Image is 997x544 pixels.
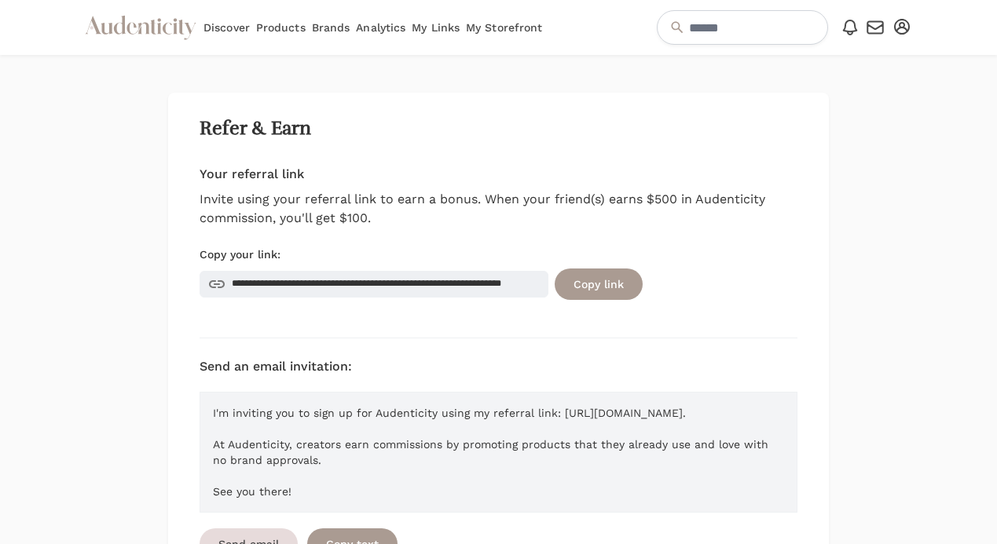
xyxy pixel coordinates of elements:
button: Copy link [555,268,643,300]
h4: Your referral link [200,165,304,184]
h4: Send an email invitation: [200,357,352,376]
div: Invite using your referral link to earn a bonus. When your friend(s) earns $500 in Audenticity co... [200,190,797,228]
p: I'm inviting you to sign up for Audenticity using my referral link: [URL][DOMAIN_NAME]. At Audent... [213,405,784,499]
h2: Refer & Earn [200,118,797,140]
div: Copy your link: [200,246,797,262]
